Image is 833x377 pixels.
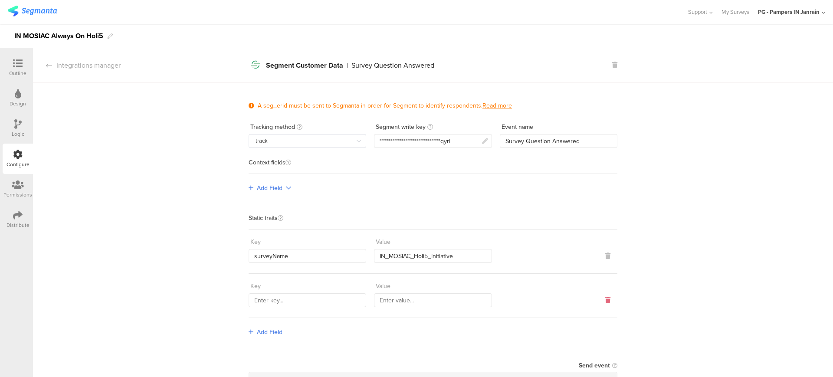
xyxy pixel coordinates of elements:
[250,122,295,131] div: Tracking method
[14,29,103,43] div: IN MOSIAC Always On Holi5
[482,101,512,110] a: Read more
[579,361,610,370] div: Send event
[758,8,820,16] div: PG - Pampers IN Janrain
[10,100,26,108] div: Design
[250,282,261,291] div: Key
[502,122,533,131] div: Event name
[374,293,492,307] input: Enter value...
[249,160,617,174] div: Context fields
[688,8,707,16] span: Support
[9,69,26,77] div: Outline
[376,237,390,246] div: Value
[351,62,434,69] div: Survey Question Answered
[249,134,366,148] input: Select tracking method...
[257,328,282,337] span: Add Field
[266,62,343,69] div: Segment Customer Data
[8,6,57,16] img: segmanta logo
[376,282,390,291] div: Value
[500,134,617,148] input: Enter event name...
[33,60,121,70] div: Integrations manager
[7,161,30,168] div: Configure
[249,249,366,263] input: Enter key...
[250,237,261,246] div: Key
[376,122,426,131] div: Segment write key
[12,130,24,138] div: Logic
[249,215,617,229] div: Static traits
[7,221,30,229] div: Distribute
[257,184,282,193] span: Add Field
[347,62,348,69] div: |
[258,101,512,110] div: A seg_erid must be sent to Segmanta in order for Segment to identify respondents.
[374,249,492,263] input: Enter value...
[249,293,366,307] input: Enter key...
[3,191,32,199] div: Permissions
